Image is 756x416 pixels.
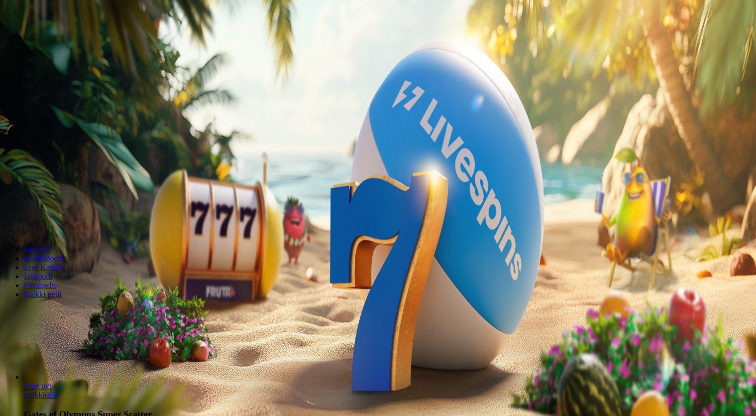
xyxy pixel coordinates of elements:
[24,382,52,390] span: Liity nyt
[24,272,53,280] a: Jackpotit
[24,245,50,254] a: Suositut
[24,391,58,399] a: Gates of Olympus Super Scatter
[24,382,52,390] a: Gates of Olympus Super Scatter
[4,228,752,317] header: Lobby
[4,228,752,299] nav: Lobby
[24,263,63,272] a: Live Kasino
[24,281,56,289] a: Pöytäpelit
[24,254,64,263] a: Kolikkopelit
[24,290,62,298] a: Kaikki pelit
